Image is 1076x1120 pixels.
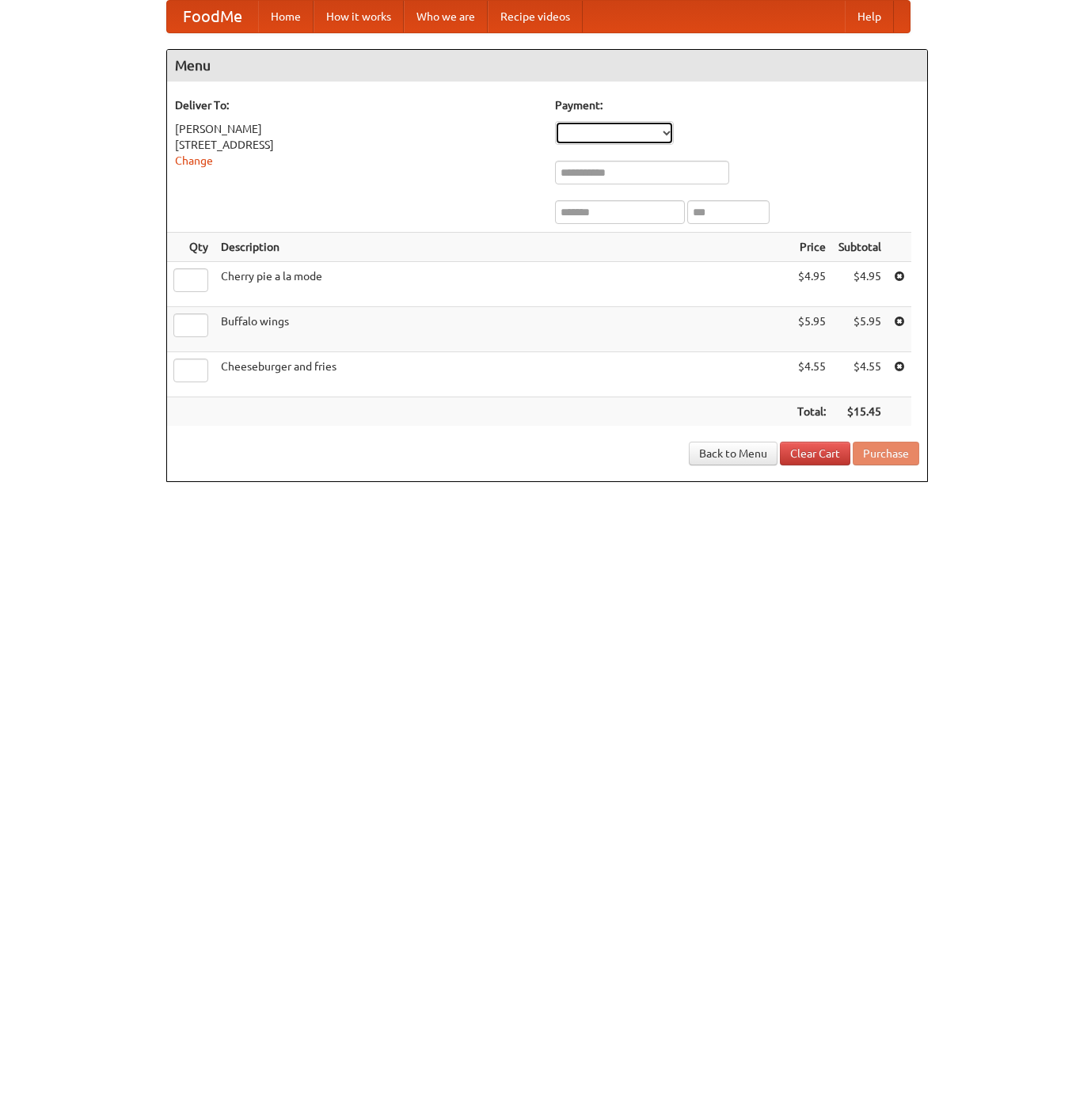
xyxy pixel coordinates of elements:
[167,233,215,262] th: Qty
[832,397,888,427] th: $15.45
[175,154,213,167] a: Change
[215,233,791,262] th: Description
[845,1,894,32] a: Help
[832,262,888,307] td: $4.95
[314,1,404,32] a: How it works
[689,442,778,465] a: Back to Menu
[215,262,791,307] td: Cherry pie a la mode
[791,233,832,262] th: Price
[832,352,888,397] td: $4.55
[791,307,832,352] td: $5.95
[832,307,888,352] td: $5.95
[175,121,539,137] div: [PERSON_NAME]
[167,50,927,82] h4: Menu
[832,233,888,262] th: Subtotal
[853,442,919,465] button: Purchase
[167,1,258,32] a: FoodMe
[175,137,539,153] div: [STREET_ADDRESS]
[175,97,539,113] h5: Deliver To:
[258,1,314,32] a: Home
[791,352,832,397] td: $4.55
[488,1,583,32] a: Recipe videos
[215,352,791,397] td: Cheeseburger and fries
[791,262,832,307] td: $4.95
[780,442,850,465] a: Clear Cart
[215,307,791,352] td: Buffalo wings
[555,97,919,113] h5: Payment:
[404,1,488,32] a: Who we are
[791,397,832,427] th: Total:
